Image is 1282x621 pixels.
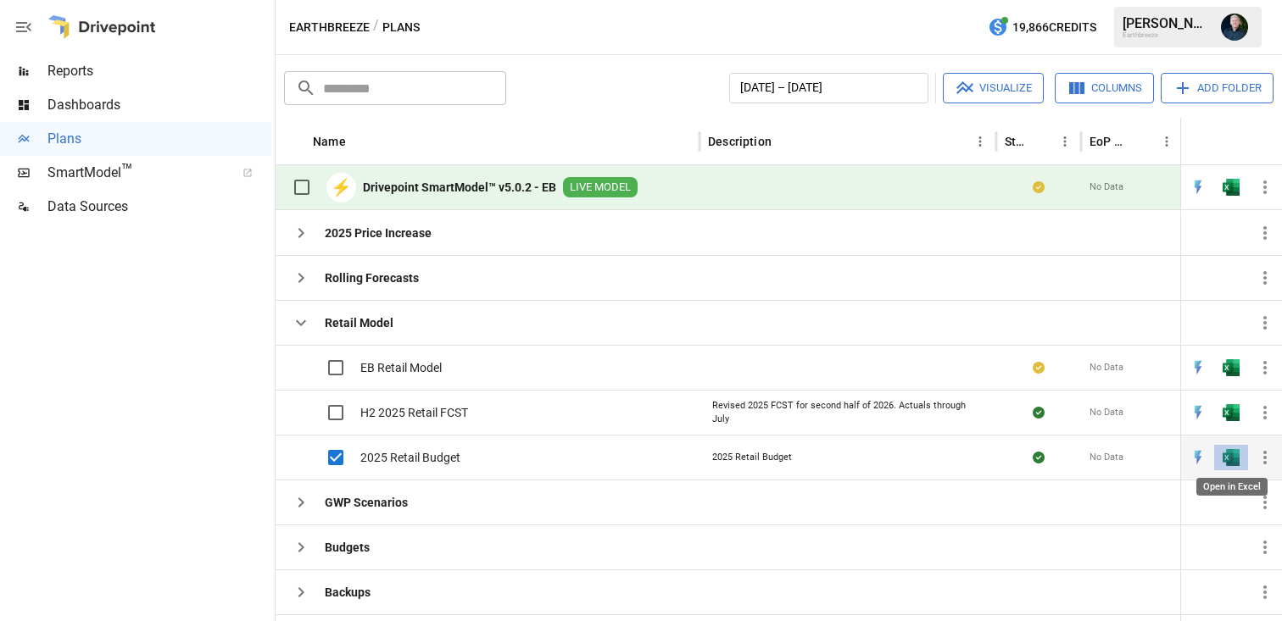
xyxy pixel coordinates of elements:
b: GWP Scenarios [325,494,408,511]
div: Name [313,135,346,148]
img: excel-icon.76473adf.svg [1223,179,1240,196]
div: Sync complete [1033,449,1045,466]
div: Your plan has changes in Excel that are not reflected in the Drivepoint Data Warehouse, select "S... [1033,359,1045,376]
div: Open in Quick Edit [1190,404,1207,421]
span: Dashboards [47,95,271,115]
div: Status [1005,135,1028,148]
b: Rolling Forecasts [325,269,419,286]
div: Open in Quick Edit [1190,179,1207,196]
span: No Data [1090,180,1123,194]
span: Plans [47,129,271,149]
img: excel-icon.76473adf.svg [1223,449,1240,466]
span: ™ [121,160,133,181]
button: Earthbreeze [289,17,370,38]
span: No Data [1090,406,1123,419]
b: Budgets [325,539,370,556]
img: Tom Ferguson [1221,14,1248,41]
span: H2 2025 Retail FCST [360,404,468,421]
div: Open in Excel [1223,359,1240,376]
span: 2025 Retail Budget [360,449,460,466]
button: [DATE] – [DATE] [729,73,928,103]
div: 2025 Retail Budget [712,451,792,464]
span: No Data [1090,361,1123,374]
div: / [373,17,379,38]
div: Open in Quick Edit [1190,359,1207,376]
span: Data Sources [47,197,271,217]
div: Open in Excel [1223,404,1240,421]
div: [PERSON_NAME] [1123,15,1211,31]
button: 19,866Credits [981,12,1103,43]
div: Description [708,135,772,148]
button: Visualize [943,73,1044,103]
span: 19,866 Credits [1012,17,1096,38]
span: EB Retail Model [360,359,442,376]
span: LIVE MODEL [563,180,638,196]
div: Open in Quick Edit [1190,449,1207,466]
img: quick-edit-flash.b8aec18c.svg [1190,359,1207,376]
div: Sync complete [1033,404,1045,421]
div: Earthbreeze [1123,31,1211,39]
img: quick-edit-flash.b8aec18c.svg [1190,404,1207,421]
div: ⚡ [326,173,356,202]
button: Status column menu [1053,130,1077,153]
img: excel-icon.76473adf.svg [1223,359,1240,376]
button: EoP Cash column menu [1155,130,1179,153]
div: Open in Excel [1223,449,1240,466]
button: Description column menu [968,130,992,153]
div: Revised 2025 FCST for second half of 2026. Actuals through July [712,399,984,425]
span: Reports [47,61,271,81]
button: Sort [1029,130,1053,153]
b: Retail Model [325,314,393,331]
div: Open in Excel [1223,179,1240,196]
b: Drivepoint SmartModel™ v5.0.2 - EB [363,179,556,196]
button: Tom Ferguson [1211,3,1258,51]
div: Your plan has changes in Excel that are not reflected in the Drivepoint Data Warehouse, select "S... [1033,179,1045,196]
button: Add Folder [1161,73,1274,103]
button: Sort [348,130,371,153]
b: Backups [325,584,371,601]
button: Sort [773,130,797,153]
button: Columns [1055,73,1154,103]
b: 2025 Price Increase [325,225,432,241]
img: quick-edit-flash.b8aec18c.svg [1190,179,1207,196]
div: EoP Cash [1090,135,1129,148]
span: No Data [1090,451,1123,464]
div: Open in Excel [1196,478,1268,496]
img: excel-icon.76473adf.svg [1223,404,1240,421]
span: SmartModel [47,163,224,183]
button: Sort [1131,130,1155,153]
img: quick-edit-flash.b8aec18c.svg [1190,449,1207,466]
button: Sort [1258,130,1282,153]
